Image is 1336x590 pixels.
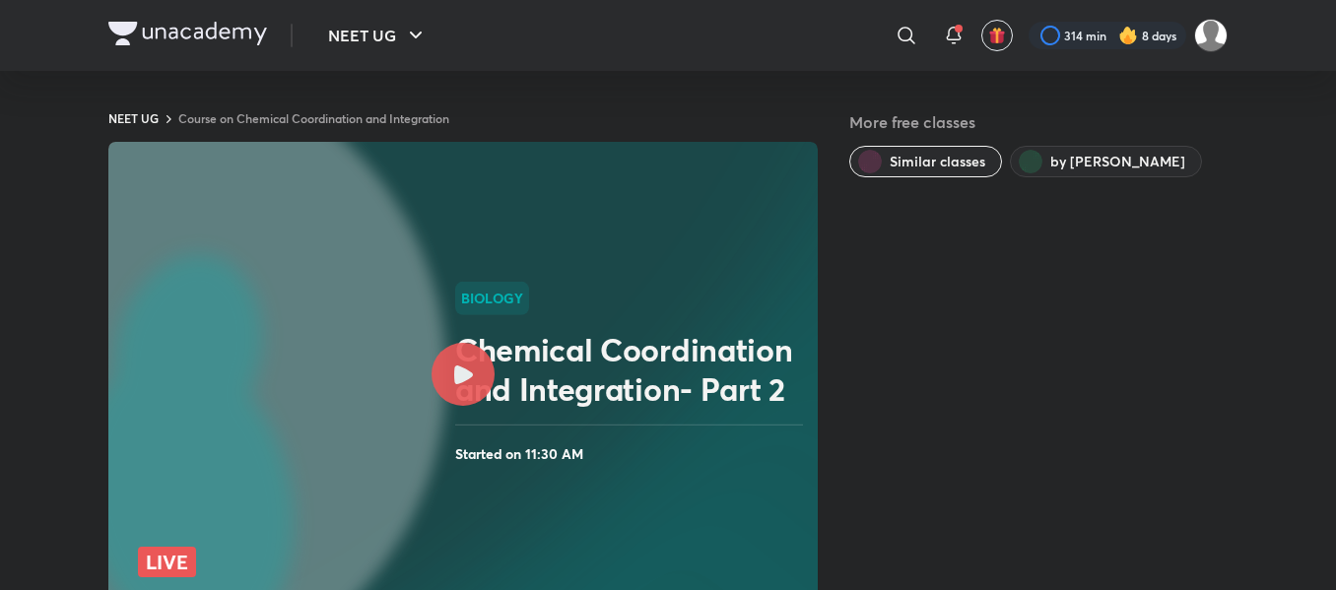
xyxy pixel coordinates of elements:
[108,110,159,126] a: NEET UG
[455,441,810,467] h4: Started on 11:30 AM
[890,152,985,171] span: Similar classes
[981,20,1013,51] button: avatar
[108,22,267,45] img: Company Logo
[316,16,439,55] button: NEET UG
[1010,146,1202,177] button: by Seep Pahuja
[988,27,1006,44] img: avatar
[1050,152,1185,171] span: by Seep Pahuja
[1194,19,1228,52] img: Amisha Rani
[178,110,449,126] a: Course on Chemical Coordination and Integration
[849,146,1002,177] button: Similar classes
[1118,26,1138,45] img: streak
[455,330,810,409] h2: Chemical Coordination and Integration- Part 2
[849,110,1228,134] h5: More free classes
[108,22,267,50] a: Company Logo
